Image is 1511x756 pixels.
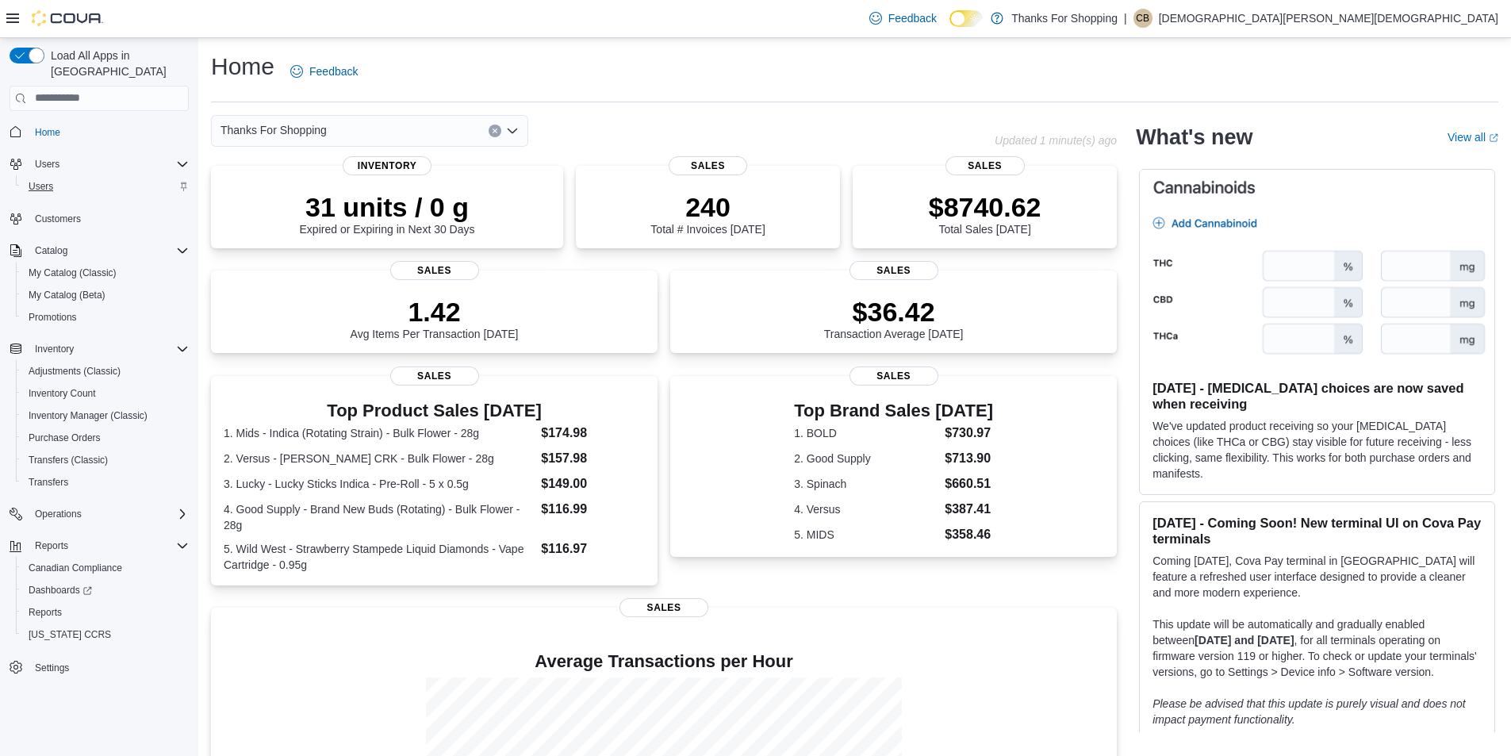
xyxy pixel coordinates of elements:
button: Reports [29,536,75,555]
a: Feedback [863,2,943,34]
dt: 2. Good Supply [794,451,938,466]
button: Inventory Manager (Classic) [16,405,195,427]
h3: [DATE] - Coming Soon! New terminal UI on Cova Pay terminals [1152,515,1482,547]
span: Inventory [343,156,431,175]
span: Settings [35,662,69,674]
button: Inventory [3,338,195,360]
p: Updated 1 minute(s) ago [995,134,1117,147]
p: $36.42 [824,296,964,328]
a: [US_STATE] CCRS [22,625,117,644]
button: Transfers (Classic) [16,449,195,471]
button: Canadian Compliance [16,557,195,579]
span: Sales [945,156,1025,175]
dd: $149.00 [541,474,645,493]
a: My Catalog (Beta) [22,286,112,305]
a: Transfers [22,473,75,492]
span: Adjustments (Classic) [22,362,189,381]
button: Clear input [489,125,501,137]
span: Inventory Count [22,384,189,403]
dd: $116.99 [541,500,645,519]
span: Customers [35,213,81,225]
span: Operations [29,505,189,524]
a: Dashboards [22,581,98,600]
dt: 4. Versus [794,501,938,517]
button: Users [16,175,195,198]
a: Reports [22,603,68,622]
dt: 3. Lucky - Lucky Sticks Indica - Pre-Roll - 5 x 0.5g [224,476,535,492]
h3: [DATE] - [MEDICAL_DATA] choices are now saved when receiving [1152,380,1482,412]
span: Promotions [22,308,189,327]
button: Home [3,121,195,144]
h3: Top Brand Sales [DATE] [794,401,993,420]
button: Promotions [16,306,195,328]
div: Christian Bishop [1133,9,1152,28]
span: Reports [29,606,62,619]
span: Inventory Count [29,387,96,400]
span: Feedback [888,10,937,26]
button: Open list of options [506,125,519,137]
span: My Catalog (Beta) [22,286,189,305]
button: Inventory [29,340,80,359]
a: Feedback [284,56,364,87]
div: Avg Items Per Transaction [DATE] [351,296,519,340]
h1: Home [211,51,274,83]
span: Washington CCRS [22,625,189,644]
button: Transfers [16,471,195,493]
a: Purchase Orders [22,428,107,447]
p: Coming [DATE], Cova Pay terminal in [GEOGRAPHIC_DATA] will feature a refreshed user interface des... [1152,553,1482,601]
span: Promotions [29,311,77,324]
span: Transfers (Classic) [22,451,189,470]
span: Inventory Manager (Classic) [29,409,148,422]
span: Reports [35,539,68,552]
span: Transfers (Classic) [29,454,108,466]
button: Reports [3,535,195,557]
span: My Catalog (Beta) [29,289,105,301]
dd: $713.90 [945,449,993,468]
span: Adjustments (Classic) [29,365,121,378]
nav: Complex example [10,114,189,720]
p: | [1124,9,1127,28]
span: Sales [390,366,479,386]
span: Users [22,177,189,196]
span: Transfers [29,476,68,489]
dt: 4. Good Supply - Brand New Buds (Rotating) - Bulk Flower - 28g [224,501,535,533]
p: 1.42 [351,296,519,328]
button: Reports [16,601,195,624]
p: [DEMOGRAPHIC_DATA][PERSON_NAME][DEMOGRAPHIC_DATA] [1159,9,1498,28]
dd: $157.98 [541,449,645,468]
span: Sales [390,261,479,280]
a: View allExternal link [1448,131,1498,144]
span: Home [29,122,189,142]
span: Operations [35,508,82,520]
span: Home [35,126,60,139]
a: Home [29,123,67,142]
div: Transaction Average [DATE] [824,296,964,340]
p: $8740.62 [929,191,1041,223]
span: Thanks For Shopping [221,121,327,140]
dd: $660.51 [945,474,993,493]
button: Users [29,155,66,174]
span: Dashboards [22,581,189,600]
dt: 1. Mids - Indica (Rotating Strain) - Bulk Flower - 28g [224,425,535,441]
dt: 1. BOLD [794,425,938,441]
span: [US_STATE] CCRS [29,628,111,641]
dd: $730.97 [945,424,993,443]
span: Dark Mode [949,27,950,28]
span: Transfers [22,473,189,492]
button: Operations [3,503,195,525]
h4: Average Transactions per Hour [224,652,1104,671]
span: Reports [29,536,189,555]
button: Purchase Orders [16,427,195,449]
strong: [DATE] and [DATE] [1195,634,1294,647]
span: Feedback [309,63,358,79]
span: CB [1136,9,1149,28]
p: Thanks For Shopping [1011,9,1118,28]
span: Sales [669,156,748,175]
span: Inventory [29,340,189,359]
span: Catalog [29,241,189,260]
em: Please be advised that this update is purely visual and does not impact payment functionality. [1152,697,1466,726]
button: Users [3,153,195,175]
dd: $358.46 [945,525,993,544]
button: Settings [3,655,195,678]
a: Promotions [22,308,83,327]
